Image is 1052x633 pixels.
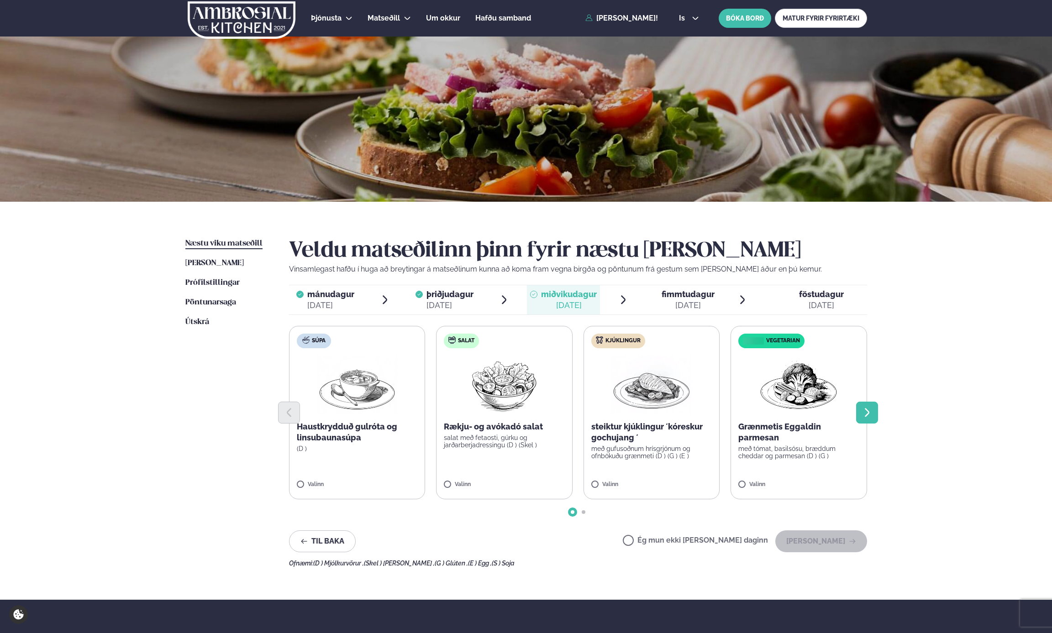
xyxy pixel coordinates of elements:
[185,279,240,287] span: Prófílstillingar
[185,277,240,288] a: Prófílstillingar
[585,14,658,22] a: [PERSON_NAME]!
[775,530,867,552] button: [PERSON_NAME]
[611,356,692,414] img: Chicken-breast.png
[185,317,209,328] a: Útskrá
[758,356,839,414] img: Vegan.png
[311,13,342,24] a: Þjónusta
[289,530,356,552] button: Til baka
[591,445,712,460] p: með gufusoðnum hrísgrjónum og ofnbökuðu grænmeti (D ) (G ) (E )
[185,297,236,308] a: Pöntunarsaga
[475,14,531,22] span: Hafðu samband
[313,560,364,567] span: (D ) Mjólkurvörur ,
[679,15,688,22] span: is
[738,445,859,460] p: með tómat, basilsósu, bræddum cheddar og parmesan (D ) (G )
[719,9,771,28] button: BÓKA BORÐ
[444,421,565,432] p: Rækju- og avókadó salat
[591,421,712,443] p: steiktur kjúklingur ´kóreskur gochujang ´
[448,336,456,344] img: salad.svg
[297,421,418,443] p: Haustkrydduð gulróta og linsubaunasúpa
[492,560,515,567] span: (S ) Soja
[185,240,263,247] span: Næstu viku matseðill
[185,259,244,267] span: [PERSON_NAME]
[799,289,844,299] span: föstudagur
[605,337,641,345] span: Kjúklingur
[302,336,310,344] img: soup.svg
[289,560,867,567] div: Ofnæmi:
[426,300,473,311] div: [DATE]
[311,14,342,22] span: Þjónusta
[672,15,706,22] button: is
[368,14,400,22] span: Matseðill
[464,356,545,414] img: Salad.png
[185,318,209,326] span: Útskrá
[775,9,867,28] a: MATUR FYRIR FYRIRTÆKI
[444,434,565,449] p: salat með fetaosti, gúrku og jarðarberjadressingu (D ) (Skel )
[364,560,435,567] span: (Skel ) [PERSON_NAME] ,
[9,605,28,624] a: Cookie settings
[185,258,244,269] a: [PERSON_NAME]
[426,13,460,24] a: Um okkur
[307,300,354,311] div: [DATE]
[571,510,574,514] span: Go to slide 1
[738,421,859,443] p: Grænmetis Eggaldin parmesan
[662,289,715,299] span: fimmtudagur
[185,298,236,306] span: Pöntunarsaga
[582,510,585,514] span: Go to slide 2
[278,402,300,424] button: Previous slide
[468,560,492,567] span: (E ) Egg ,
[741,337,766,345] img: icon
[187,1,296,39] img: logo
[289,264,867,275] p: Vinsamlegast hafðu í huga að breytingar á matseðlinum kunna að koma fram vegna birgða og pöntunum...
[297,445,418,452] p: (D )
[458,337,474,345] span: Salat
[185,238,263,249] a: Næstu viku matseðill
[541,289,597,299] span: miðvikudagur
[426,14,460,22] span: Um okkur
[541,300,597,311] div: [DATE]
[475,13,531,24] a: Hafðu samband
[307,289,354,299] span: mánudagur
[766,337,800,345] span: Vegetarian
[596,336,603,344] img: chicken.svg
[856,402,878,424] button: Next slide
[426,289,473,299] span: þriðjudagur
[317,356,397,414] img: Soup.png
[662,300,715,311] div: [DATE]
[289,238,867,264] h2: Veldu matseðilinn þinn fyrir næstu [PERSON_NAME]
[435,560,468,567] span: (G ) Glúten ,
[799,300,844,311] div: [DATE]
[368,13,400,24] a: Matseðill
[312,337,326,345] span: Súpa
